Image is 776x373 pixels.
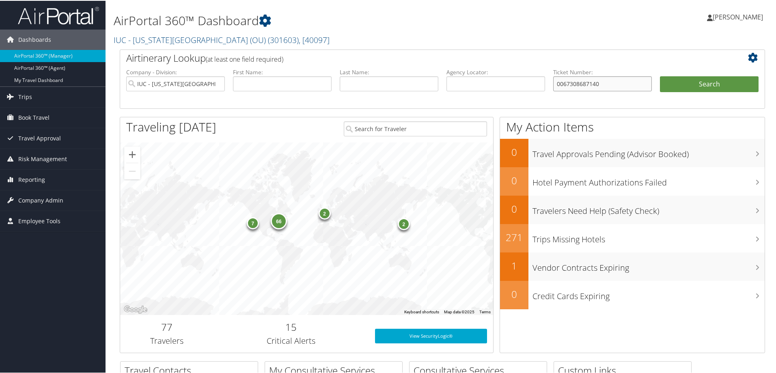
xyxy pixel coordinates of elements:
[375,328,487,343] a: View SecurityLogic®
[500,144,528,158] h2: 0
[18,148,67,168] span: Risk Management
[18,107,50,127] span: Book Travel
[500,118,765,135] h1: My Action Items
[233,67,332,75] label: First Name:
[126,50,705,64] h2: Airtinerary Lookup
[532,257,765,273] h3: Vendor Contracts Expiring
[532,229,765,244] h3: Trips Missing Hotels
[126,334,207,346] h3: Travelers
[126,118,216,135] h1: Traveling [DATE]
[660,75,759,92] button: Search
[532,286,765,301] h3: Credit Cards Expiring
[500,138,765,166] a: 0Travel Approvals Pending (Advisor Booked)
[18,29,51,49] span: Dashboards
[404,308,439,314] button: Keyboard shortcuts
[500,280,765,308] a: 0Credit Cards Expiring
[707,4,771,28] a: [PERSON_NAME]
[268,34,299,45] span: ( 301603 )
[124,162,140,179] button: Zoom out
[340,67,438,75] label: Last Name:
[500,223,765,252] a: 271Trips Missing Hotels
[500,258,528,272] h2: 1
[246,216,259,229] div: 7
[126,319,207,333] h2: 77
[713,12,763,21] span: [PERSON_NAME]
[18,86,32,106] span: Trips
[271,212,287,229] div: 66
[18,127,61,148] span: Travel Approval
[500,230,528,244] h2: 271
[500,173,528,187] h2: 0
[299,34,330,45] span: , [ 40097 ]
[532,201,765,216] h3: Travelers Need Help (Safety Check)
[532,144,765,159] h3: Travel Approvals Pending (Advisor Booked)
[18,190,63,210] span: Company Admin
[500,166,765,195] a: 0Hotel Payment Authorizations Failed
[446,67,545,75] label: Agency Locator:
[344,121,487,136] input: Search for Traveler
[479,309,491,313] a: Terms (opens in new tab)
[500,195,765,223] a: 0Travelers Need Help (Safety Check)
[18,5,99,24] img: airportal-logo.png
[532,172,765,188] h3: Hotel Payment Authorizations Failed
[114,11,552,28] h1: AirPortal 360™ Dashboard
[124,146,140,162] button: Zoom in
[126,67,225,75] label: Company - Division:
[122,304,149,314] a: Open this area in Google Maps (opens a new window)
[500,287,528,300] h2: 0
[500,252,765,280] a: 1Vendor Contracts Expiring
[122,304,149,314] img: Google
[220,319,363,333] h2: 15
[206,54,283,63] span: (at least one field required)
[318,206,330,218] div: 2
[444,309,474,313] span: Map data ©2025
[500,201,528,215] h2: 0
[397,217,410,229] div: 2
[18,169,45,189] span: Reporting
[114,34,330,45] a: IUC - [US_STATE][GEOGRAPHIC_DATA] (OU)
[553,67,652,75] label: Ticket Number:
[18,210,60,231] span: Employee Tools
[220,334,363,346] h3: Critical Alerts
